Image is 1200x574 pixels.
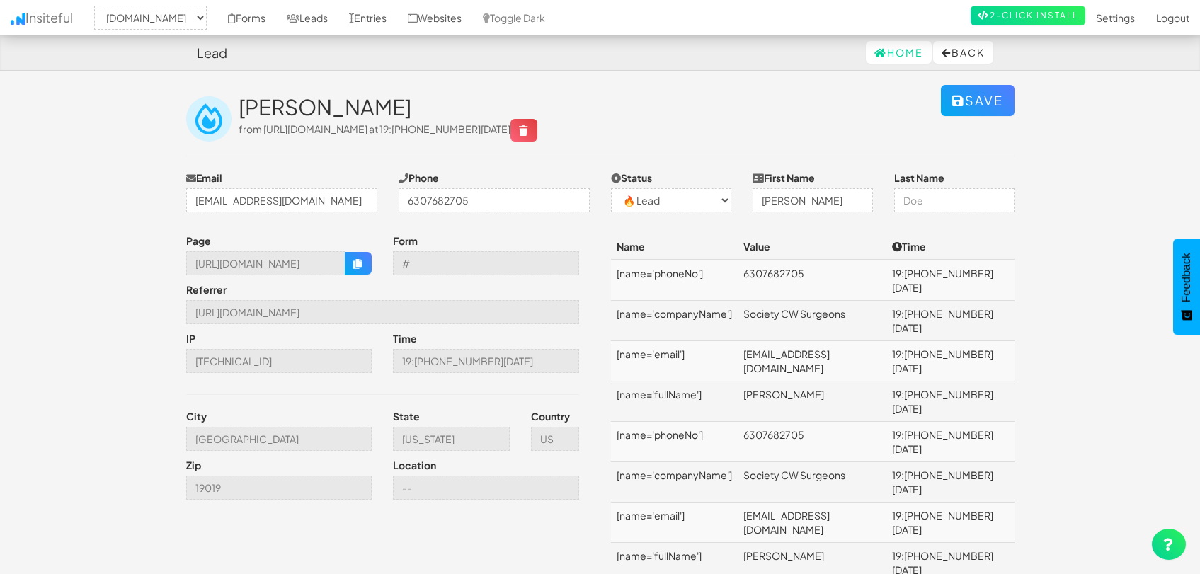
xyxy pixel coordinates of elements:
[197,46,227,60] h4: Lead
[186,188,377,212] input: j@doe.com
[738,462,887,503] td: Society CW Surgeons
[399,171,439,185] label: Phone
[393,458,436,472] label: Location
[866,41,932,64] a: Home
[239,96,941,119] h2: [PERSON_NAME]
[393,331,417,345] label: Time
[393,409,420,423] label: State
[941,85,1015,116] button: Save
[186,96,232,142] img: insiteful-lead.png
[753,188,873,212] input: John
[611,422,738,462] td: [name='phoneNo']
[886,260,1014,301] td: 19:[PHONE_NUMBER][DATE]
[738,234,887,260] th: Value
[886,503,1014,543] td: 19:[PHONE_NUMBER][DATE]
[393,427,510,451] input: --
[933,41,993,64] button: Back
[886,234,1014,260] th: Time
[11,13,25,25] img: icon.png
[186,300,579,324] input: --
[611,171,652,185] label: Status
[393,476,579,500] input: --
[738,260,887,301] td: 6307682705
[186,349,372,373] input: --
[738,341,887,381] td: [EMAIL_ADDRESS][DOMAIN_NAME]
[886,462,1014,503] td: 19:[PHONE_NUMBER][DATE]
[186,427,372,451] input: --
[886,301,1014,341] td: 19:[PHONE_NUMBER][DATE]
[738,301,887,341] td: Society CW Surgeons
[186,282,227,297] label: Referrer
[611,341,738,381] td: [name='email']
[886,341,1014,381] td: 19:[PHONE_NUMBER][DATE]
[753,171,815,185] label: First Name
[393,251,579,275] input: --
[186,331,195,345] label: IP
[611,234,738,260] th: Name
[1173,239,1200,335] button: Feedback - Show survey
[393,349,579,373] input: --
[393,234,418,248] label: Form
[894,171,944,185] label: Last Name
[399,188,590,212] input: (123)-456-7890
[611,381,738,422] td: [name='fullName']
[894,188,1015,212] input: Doe
[971,6,1085,25] a: 2-Click Install
[186,409,207,423] label: City
[531,409,570,423] label: Country
[738,381,887,422] td: [PERSON_NAME]
[886,381,1014,422] td: 19:[PHONE_NUMBER][DATE]
[738,503,887,543] td: [EMAIL_ADDRESS][DOMAIN_NAME]
[738,422,887,462] td: 6307682705
[531,427,579,451] input: --
[186,234,211,248] label: Page
[186,251,346,275] input: --
[611,301,738,341] td: [name='companyName']
[186,458,201,472] label: Zip
[611,260,738,301] td: [name='phoneNo']
[239,122,537,135] span: from [URL][DOMAIN_NAME] at 19:[PHONE_NUMBER][DATE]
[611,503,738,543] td: [name='email']
[186,171,222,185] label: Email
[186,476,372,500] input: --
[611,462,738,503] td: [name='companyName']
[886,422,1014,462] td: 19:[PHONE_NUMBER][DATE]
[1180,253,1193,302] span: Feedback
